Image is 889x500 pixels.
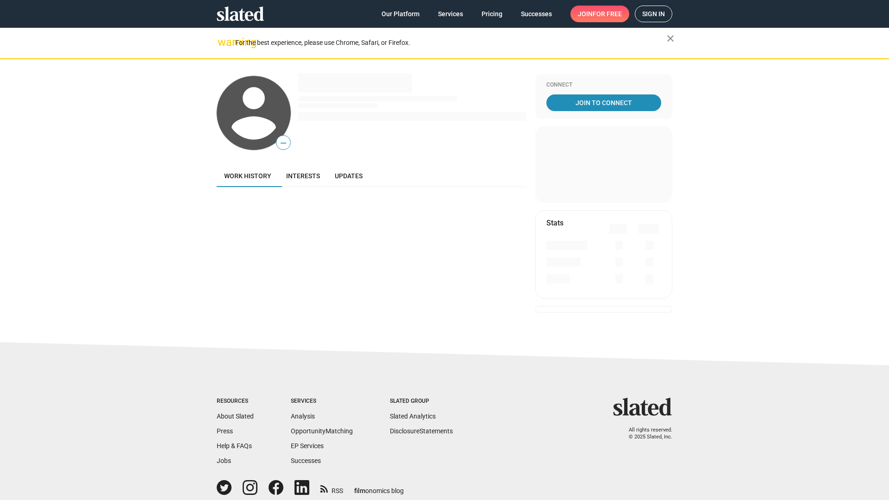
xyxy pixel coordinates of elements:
a: Interests [279,165,327,187]
a: DisclosureStatements [390,427,453,435]
a: Slated Analytics [390,412,436,420]
a: Help & FAQs [217,442,252,450]
div: Connect [546,81,661,89]
mat-card-title: Stats [546,218,563,228]
a: Join To Connect [546,94,661,111]
a: Our Platform [374,6,427,22]
a: Successes [291,457,321,464]
a: Joinfor free [570,6,629,22]
span: Pricing [482,6,502,22]
span: Interests [286,172,320,180]
span: Work history [224,172,271,180]
span: Sign in [642,6,665,22]
a: Pricing [474,6,510,22]
a: RSS [320,481,343,495]
span: Our Platform [382,6,419,22]
a: EP Services [291,442,324,450]
a: Sign in [635,6,672,22]
span: for free [593,6,622,22]
span: Join To Connect [548,94,659,111]
span: film [354,487,365,494]
div: Resources [217,398,254,405]
mat-icon: warning [218,37,229,48]
a: Press [217,427,233,435]
a: Work history [217,165,279,187]
a: Analysis [291,412,315,420]
span: Services [438,6,463,22]
div: Slated Group [390,398,453,405]
a: filmonomics blog [354,479,404,495]
div: For the best experience, please use Chrome, Safari, or Firefox. [235,37,667,49]
span: Join [578,6,622,22]
div: Services [291,398,353,405]
p: All rights reserved. © 2025 Slated, Inc. [619,427,672,440]
a: Updates [327,165,370,187]
mat-icon: close [665,33,676,44]
span: Successes [521,6,552,22]
a: Successes [513,6,559,22]
span: — [276,137,290,149]
a: Services [431,6,470,22]
span: Updates [335,172,363,180]
a: Jobs [217,457,231,464]
a: About Slated [217,412,254,420]
a: OpportunityMatching [291,427,353,435]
